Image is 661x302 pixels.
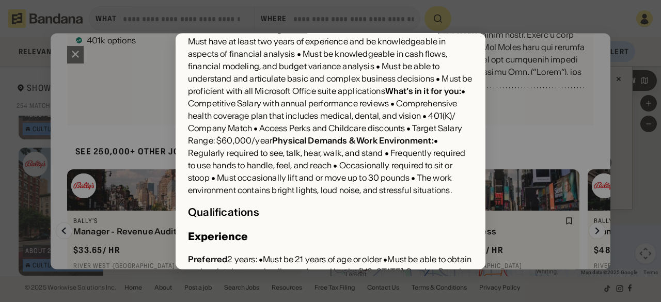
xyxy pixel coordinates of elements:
div: Qualifications [188,205,259,220]
div: Preferred [188,255,227,265]
div: Physical Demands & Work Environment: [272,136,434,146]
h3: Experience [188,229,248,245]
div: What’s in it for you: [385,86,461,97]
